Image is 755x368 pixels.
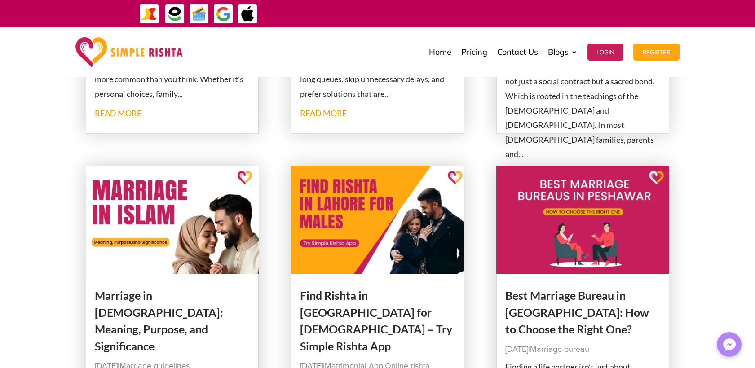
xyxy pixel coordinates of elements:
[496,166,670,274] img: Best Marriage Bureau in Peshawar: How to Choose the Right One?
[720,336,738,354] img: Messenger
[300,289,452,353] a: Find Rishta in [GEOGRAPHIC_DATA] for [DEMOGRAPHIC_DATA] – Try Simple Rishta App
[95,108,141,118] a: read more
[213,4,234,24] img: GooglePay-icon
[429,30,451,74] a: Home
[95,289,223,353] a: Marriage in [DEMOGRAPHIC_DATA]: Meaning, Purpose, and Significance
[505,289,649,336] a: Best Marriage Bureau in [GEOGRAPHIC_DATA]: How to Choose the Right One?
[505,342,661,357] p: |
[189,4,209,24] img: Credit Cards
[165,4,185,24] img: EasyPaisa-icon
[291,166,464,274] img: Find Rishta in Lahore for Male – Try Simple Rishta App
[587,30,623,74] a: Login
[548,30,578,74] a: Blogs
[86,166,259,274] img: Marriage in Islam: Meaning, Purpose, and Significance
[461,30,487,74] a: Pricing
[238,4,258,24] img: ApplePay-icon
[139,4,159,24] img: JazzCash-icon
[530,346,589,354] a: Marriage bureau
[497,30,538,74] a: Contact Us
[505,31,661,162] p: When it comes to building a successful marital relationship, knowledge is power. For [DEMOGRAPHIC...
[505,346,528,354] span: [DATE]
[587,44,623,61] button: Login
[633,44,680,61] button: Register
[300,108,347,118] a: read more
[633,30,680,74] a: Register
